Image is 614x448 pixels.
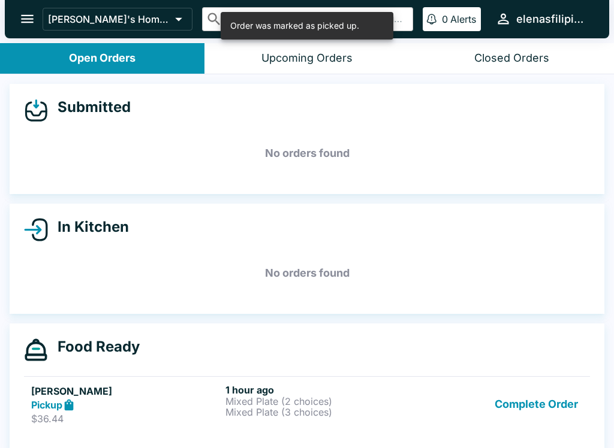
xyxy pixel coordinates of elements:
[31,399,62,411] strong: Pickup
[230,16,359,36] div: Order was marked as picked up.
[474,52,549,65] div: Closed Orders
[490,6,595,32] button: elenasfilipinofoods
[450,13,476,25] p: Alerts
[261,52,353,65] div: Upcoming Orders
[225,384,415,396] h6: 1 hour ago
[48,98,131,116] h4: Submitted
[48,13,170,25] p: [PERSON_NAME]'s Home of the Finest Filipino Foods
[516,12,590,26] div: elenasfilipinofoods
[225,396,415,407] p: Mixed Plate (2 choices)
[442,13,448,25] p: 0
[48,218,129,236] h4: In Kitchen
[24,376,590,432] a: [PERSON_NAME]Pickup$36.441 hour agoMixed Plate (2 choices)Mixed Plate (3 choices)Complete Order
[490,384,583,425] button: Complete Order
[225,407,415,417] p: Mixed Plate (3 choices)
[48,338,140,356] h4: Food Ready
[31,384,221,398] h5: [PERSON_NAME]
[12,4,43,34] button: open drawer
[31,413,221,425] p: $36.44
[24,132,590,175] h5: No orders found
[24,252,590,295] h5: No orders found
[43,8,192,31] button: [PERSON_NAME]'s Home of the Finest Filipino Foods
[69,52,136,65] div: Open Orders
